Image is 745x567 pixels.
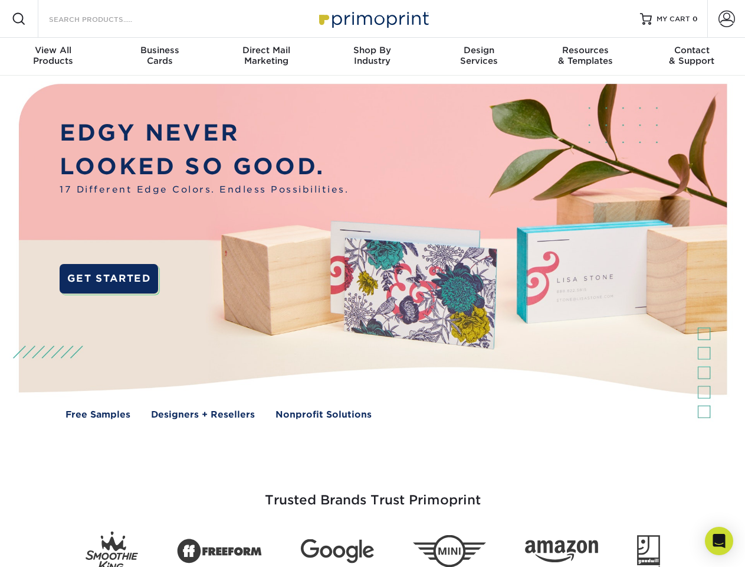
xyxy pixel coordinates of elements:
div: Open Intercom Messenger [705,527,733,555]
a: DesignServices [426,38,532,76]
a: Contact& Support [639,38,745,76]
span: Contact [639,45,745,56]
span: 0 [693,15,698,23]
div: & Templates [532,45,638,66]
img: Amazon [525,540,598,563]
div: Services [426,45,532,66]
img: Goodwill [637,535,660,567]
a: Designers + Resellers [151,408,255,422]
a: Resources& Templates [532,38,638,76]
div: Cards [106,45,212,66]
div: Marketing [213,45,319,66]
a: Direct MailMarketing [213,38,319,76]
img: Google [301,539,374,563]
span: MY CART [657,14,690,24]
a: Free Samples [65,408,130,422]
img: Primoprint [314,6,432,31]
a: Nonprofit Solutions [275,408,372,422]
span: Resources [532,45,638,56]
input: SEARCH PRODUCTS..... [48,12,163,26]
div: & Support [639,45,745,66]
p: LOOKED SO GOOD. [60,150,349,184]
span: 17 Different Edge Colors. Endless Possibilities. [60,183,349,197]
a: GET STARTED [60,264,158,294]
a: Shop ByIndustry [319,38,425,76]
div: Industry [319,45,425,66]
iframe: Google Customer Reviews [3,531,100,563]
span: Design [426,45,532,56]
h3: Trusted Brands Trust Primoprint [28,464,718,522]
a: BusinessCards [106,38,212,76]
span: Business [106,45,212,56]
span: Direct Mail [213,45,319,56]
span: Shop By [319,45,425,56]
p: EDGY NEVER [60,116,349,150]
